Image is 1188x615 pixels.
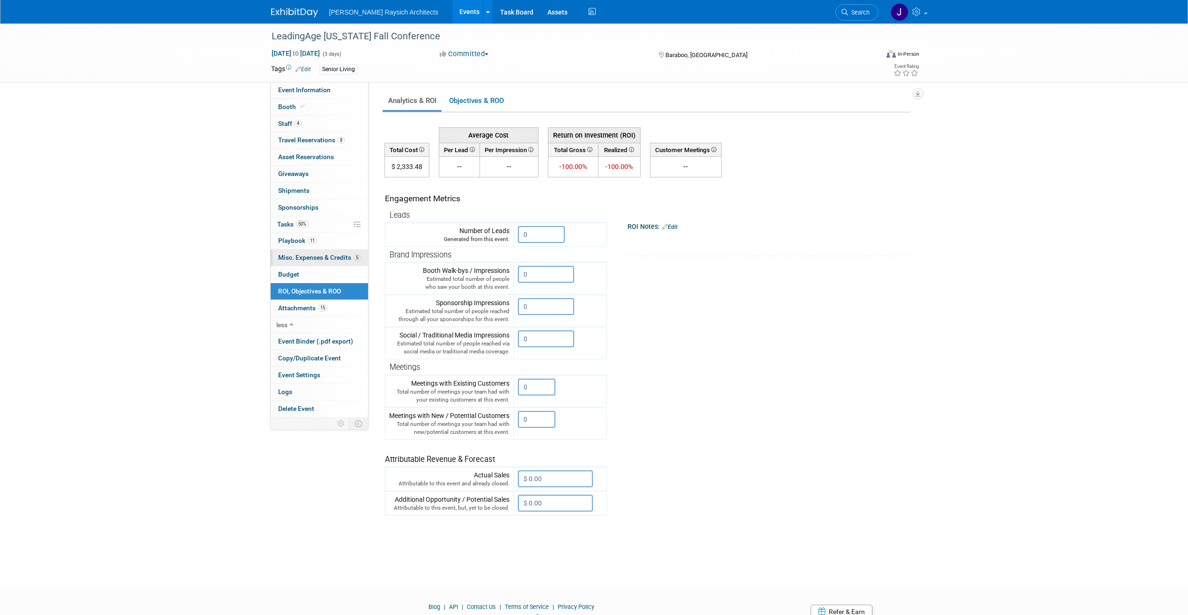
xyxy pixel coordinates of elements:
a: Contact Us [467,603,496,610]
span: Travel Reservations [278,136,345,144]
th: Customer Meetings [650,143,721,156]
span: Booth [278,103,307,110]
div: Total number of meetings your team had with your existing customers at this event. [389,388,509,404]
div: Senior Living [319,65,358,74]
div: LeadingAge [US_STATE] Fall Conference [268,28,864,45]
div: Actual Sales [389,470,509,488]
a: less [271,317,368,333]
div: Attributable Revenue & Forecast [385,442,602,465]
span: | [459,603,465,610]
a: Delete Event [271,401,368,417]
span: Search [848,9,870,16]
span: Budget [278,271,299,278]
span: Event Information [278,86,331,94]
img: Jenna Hammer [891,3,908,21]
div: Engagement Metrics [385,193,603,205]
div: In-Person [897,51,919,58]
div: Estimated total number of people reached via social media or traditional media coverage. [389,340,509,356]
a: Budget [271,266,368,283]
a: Travel Reservations8 [271,132,368,148]
div: Social / Traditional Media Impressions [389,330,509,356]
div: -- [654,162,717,171]
span: -- [507,163,511,170]
a: Asset Reservations [271,149,368,165]
div: Meetings with New / Potential Customers [389,411,509,436]
a: Terms of Service [505,603,549,610]
img: Format-Inperson.png [886,50,896,58]
span: Tasks [277,220,309,228]
span: 11 [308,237,317,244]
span: -- [457,163,462,170]
span: Misc. Expenses & Credits [278,254,361,261]
span: 50% [296,220,309,227]
div: Generated from this event. [389,235,509,243]
span: -100.00% [559,162,587,171]
div: Booth Walk-bys / Impressions [389,266,509,291]
span: ROI, Objectives & ROO [278,287,341,295]
a: Edit [295,66,311,73]
span: | [550,603,556,610]
td: $ 2,333.48 [384,157,429,177]
span: [DATE] [DATE] [271,49,320,58]
div: Estimated total number of people reached through all your sponsorships for this event. [389,307,509,323]
a: Blog [428,603,440,610]
a: Shipments [271,183,368,199]
div: Attributable to this event, but, yet to be closed. [389,504,509,512]
span: Meetings [390,363,420,372]
a: Event Binder (.pdf export) [271,333,368,350]
th: Total Gross [548,143,598,156]
a: API [449,603,458,610]
span: (3 days) [322,51,341,57]
span: Brand Impressions [390,250,451,259]
a: Staff4 [271,116,368,132]
div: Number of Leads [389,226,509,243]
span: Baraboo, [GEOGRAPHIC_DATA] [665,51,747,59]
span: Playbook [278,237,317,244]
div: Additional Opportunity / Potential Sales [389,495,509,512]
th: Realized [598,143,640,156]
a: Logs [271,384,368,400]
th: Average Cost [439,127,538,143]
span: to [291,50,300,57]
a: Event Settings [271,367,368,383]
a: ROI, Objectives & ROO [271,283,368,300]
a: Attachments15 [271,300,368,316]
span: Copy/Duplicate Event [278,354,341,362]
a: Event Information [271,82,368,98]
img: ExhibitDay [271,8,318,17]
button: Committed [436,49,492,59]
td: Tags [271,64,311,75]
span: Sponsorships [278,204,318,211]
span: | [497,603,503,610]
div: Attributable to this event and already closed. [389,480,509,488]
span: 5 [354,254,361,261]
div: Estimated total number of people who saw your booth at this event. [389,275,509,291]
span: 4 [295,120,302,127]
span: Attachments [278,304,327,312]
a: Edit [662,224,678,230]
a: Privacy Policy [558,603,594,610]
a: Search [835,4,878,21]
div: Event Rating [893,64,919,69]
span: Delete Event [278,405,314,412]
span: Event Settings [278,371,320,379]
div: Event Format [823,49,920,63]
span: 8 [338,137,345,144]
i: Booth reservation complete [300,104,305,109]
span: Event Binder (.pdf export) [278,337,353,345]
a: Playbook11 [271,233,368,249]
span: Giveaways [278,170,309,177]
div: Meetings with Existing Customers [389,379,509,404]
a: Sponsorships [271,199,368,216]
span: Staff [278,120,302,127]
span: -100.00% [605,162,633,171]
a: Objectives & ROO [443,92,509,110]
td: Toggle Event Tabs [349,417,368,430]
a: Misc. Expenses & Credits5 [271,249,368,266]
span: Logs [278,388,292,395]
th: Per Impression [480,143,538,156]
span: less [276,321,288,329]
td: Personalize Event Tab Strip [333,417,349,430]
a: Tasks50% [271,216,368,233]
span: Asset Reservations [278,153,334,161]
